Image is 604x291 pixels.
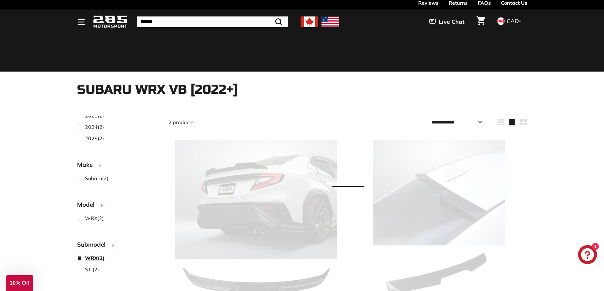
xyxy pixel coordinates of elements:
img: Logo_285_Motorsport_areodynamics_components [93,15,128,29]
span: (2) [85,214,104,222]
span: WRX [85,255,98,261]
span: Subaru [85,175,102,181]
span: Model [77,200,99,209]
span: WRX [85,215,97,221]
input: Search [137,16,288,27]
span: (2) [85,135,104,142]
span: Live Chat [439,18,464,26]
span: STI [85,266,93,273]
span: CAD [507,17,519,25]
span: Make [77,160,97,169]
span: (2) [85,123,104,131]
span: Submodel [77,240,110,249]
button: Submodel [77,238,158,254]
div: 10% Off [6,275,33,291]
span: (2) [85,254,105,262]
span: (2) [85,266,99,273]
span: 2024 [85,124,98,130]
span: (2) [85,174,108,182]
inbox-online-store-chat: Shopify online store chat [576,245,599,266]
button: Make [77,158,158,174]
div: 2 products [168,118,348,126]
span: 10% Off [10,280,29,286]
h1: Subaru WRX VB [2022+] [77,83,527,97]
a: Cart [473,11,489,33]
span: 2025 [85,135,98,142]
button: Model [77,198,158,214]
button: Live Chat [421,14,473,30]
